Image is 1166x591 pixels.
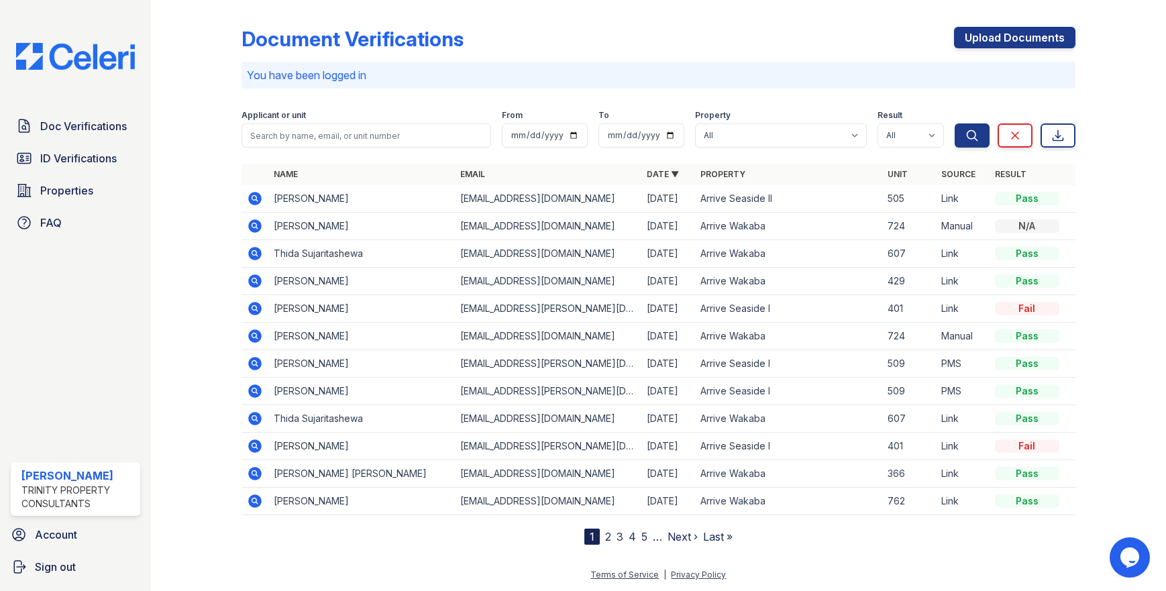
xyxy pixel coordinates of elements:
[995,412,1059,425] div: Pass
[653,529,662,545] span: …
[268,433,455,460] td: [PERSON_NAME]
[882,185,936,213] td: 505
[695,460,882,488] td: Arrive Wakaba
[268,185,455,213] td: [PERSON_NAME]
[242,123,490,148] input: Search by name, email, or unit number
[995,357,1059,370] div: Pass
[882,213,936,240] td: 724
[695,405,882,433] td: Arrive Wakaba
[941,169,975,179] a: Source
[668,530,698,543] a: Next ›
[40,150,117,166] span: ID Verifications
[995,439,1059,453] div: Fail
[936,378,990,405] td: PMS
[11,177,140,204] a: Properties
[455,268,641,295] td: [EMAIL_ADDRESS][DOMAIN_NAME]
[878,110,902,121] label: Result
[455,405,641,433] td: [EMAIL_ADDRESS][DOMAIN_NAME]
[700,169,745,179] a: Property
[274,169,298,179] a: Name
[695,268,882,295] td: Arrive Wakaba
[995,467,1059,480] div: Pass
[671,570,726,580] a: Privacy Policy
[641,378,695,405] td: [DATE]
[460,169,485,179] a: Email
[242,27,464,51] div: Document Verifications
[647,169,679,179] a: Date ▼
[605,530,611,543] a: 2
[641,295,695,323] td: [DATE]
[11,113,140,140] a: Doc Verifications
[882,405,936,433] td: 607
[455,378,641,405] td: [EMAIL_ADDRESS][PERSON_NAME][DOMAIN_NAME]
[936,460,990,488] td: Link
[695,185,882,213] td: Arrive Seaside II
[936,213,990,240] td: Manual
[995,302,1059,315] div: Fail
[455,213,641,240] td: [EMAIL_ADDRESS][DOMAIN_NAME]
[268,488,455,515] td: [PERSON_NAME]
[995,192,1059,205] div: Pass
[995,247,1059,260] div: Pass
[882,240,936,268] td: 607
[11,209,140,236] a: FAQ
[590,570,659,580] a: Terms of Service
[641,488,695,515] td: [DATE]
[995,329,1059,343] div: Pass
[936,268,990,295] td: Link
[888,169,908,179] a: Unit
[695,350,882,378] td: Arrive Seaside I
[703,530,733,543] a: Last »
[882,295,936,323] td: 401
[5,521,146,548] a: Account
[882,433,936,460] td: 401
[936,488,990,515] td: Link
[268,295,455,323] td: [PERSON_NAME]
[882,350,936,378] td: 509
[954,27,1075,48] a: Upload Documents
[641,460,695,488] td: [DATE]
[695,240,882,268] td: Arrive Wakaba
[268,268,455,295] td: [PERSON_NAME]
[455,240,641,268] td: [EMAIL_ADDRESS][DOMAIN_NAME]
[695,323,882,350] td: Arrive Wakaba
[455,433,641,460] td: [EMAIL_ADDRESS][PERSON_NAME][DOMAIN_NAME]
[995,494,1059,508] div: Pass
[268,350,455,378] td: [PERSON_NAME]
[40,182,93,199] span: Properties
[40,118,127,134] span: Doc Verifications
[242,110,306,121] label: Applicant or unit
[936,433,990,460] td: Link
[268,240,455,268] td: Thida Sujaritashewa
[695,213,882,240] td: Arrive Wakaba
[664,570,666,580] div: |
[936,240,990,268] td: Link
[455,488,641,515] td: [EMAIL_ADDRESS][DOMAIN_NAME]
[641,213,695,240] td: [DATE]
[455,185,641,213] td: [EMAIL_ADDRESS][DOMAIN_NAME]
[455,350,641,378] td: [EMAIL_ADDRESS][PERSON_NAME][DOMAIN_NAME]
[5,43,146,70] img: CE_Logo_Blue-a8612792a0a2168367f1c8372b55b34899dd931a85d93a1a3d3e32e68fde9ad4.png
[455,460,641,488] td: [EMAIL_ADDRESS][DOMAIN_NAME]
[882,378,936,405] td: 509
[641,240,695,268] td: [DATE]
[695,433,882,460] td: Arrive Seaside I
[1110,537,1153,578] iframe: chat widget
[268,323,455,350] td: [PERSON_NAME]
[11,145,140,172] a: ID Verifications
[641,323,695,350] td: [DATE]
[455,295,641,323] td: [EMAIL_ADDRESS][PERSON_NAME][DOMAIN_NAME]
[617,530,623,543] a: 3
[35,527,77,543] span: Account
[641,350,695,378] td: [DATE]
[502,110,523,121] label: From
[629,530,636,543] a: 4
[268,378,455,405] td: [PERSON_NAME]
[35,559,76,575] span: Sign out
[641,405,695,433] td: [DATE]
[995,384,1059,398] div: Pass
[882,268,936,295] td: 429
[882,460,936,488] td: 366
[641,268,695,295] td: [DATE]
[695,295,882,323] td: Arrive Seaside I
